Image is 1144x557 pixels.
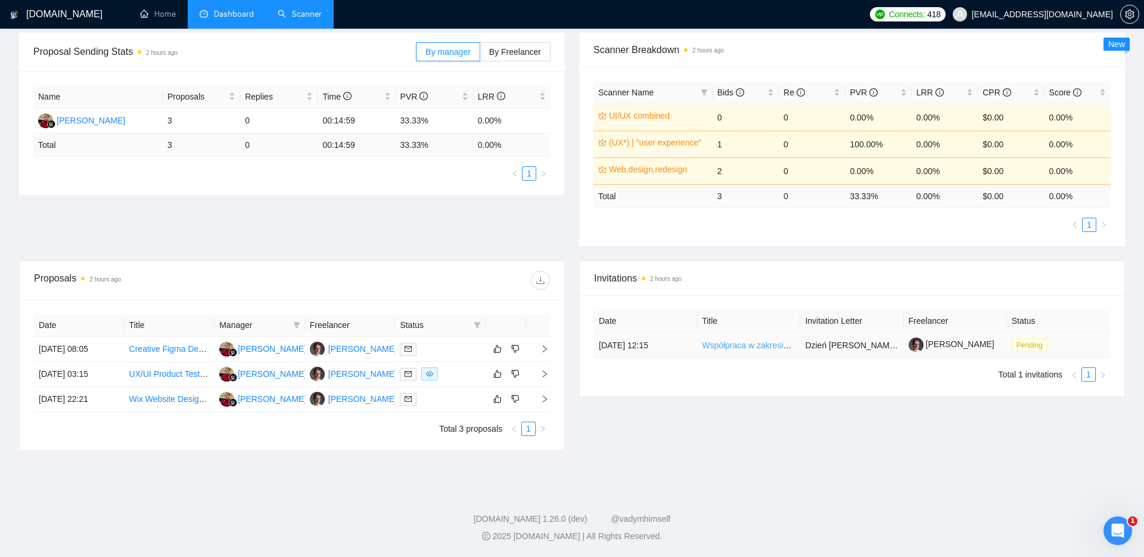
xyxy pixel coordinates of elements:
a: 1 [523,167,536,180]
span: Dashboard [214,9,254,19]
span: crown [598,138,607,147]
div: 2025 [DOMAIN_NAME] | All Rights Reserved. [10,530,1134,543]
img: BP [310,367,325,382]
a: (UX*) | "user experience" [609,136,705,149]
td: 0.00% [845,104,911,131]
button: left [507,422,521,436]
a: UI/UX combined [609,109,705,122]
th: Date [594,310,697,333]
th: Manager [214,314,305,337]
span: Replies [245,90,304,103]
a: Współpraca w zakresie grafik [702,341,810,350]
button: dislike [508,342,523,356]
td: 0.00% [1044,157,1111,184]
button: download [531,271,550,290]
td: 00:14:59 [318,134,395,157]
td: Współpraca w zakresie grafik [697,333,800,358]
span: setting [1121,10,1139,19]
td: $ 0.00 [978,184,1044,208]
td: Total [593,184,713,208]
span: right [1099,372,1106,379]
a: 1 [522,422,535,435]
a: [DOMAIN_NAME] 1.26.0 (dev) [474,514,587,524]
div: [PERSON_NAME] [238,342,306,355]
li: Total 1 invitations [999,367,1062,382]
span: dislike [511,344,520,354]
td: 33.33% [396,109,473,134]
li: Next Page [536,422,550,436]
a: AG[PERSON_NAME] [219,369,306,378]
li: Previous Page [507,422,521,436]
li: Next Page [536,166,551,181]
td: [DATE] 03:15 [34,362,125,387]
td: Wix Website Design & Media Content Creation for Startup [125,387,215,412]
button: right [1096,218,1111,232]
th: Freelancer [305,314,396,337]
img: BP [310,342,325,357]
span: download [531,276,549,285]
li: Next Page [1096,367,1110,382]
span: PVR [850,88,878,97]
span: Connects: [889,8,925,21]
td: $0.00 [978,157,1044,184]
th: Replies [240,85,318,109]
td: 1 [713,131,779,157]
button: dislike [508,392,523,406]
div: [PERSON_NAME] [57,114,125,127]
td: 0.00 % [912,184,978,208]
li: Total 3 proposals [439,422,502,436]
time: 2 hours ago [692,47,724,54]
span: crown [598,165,607,174]
th: Invitation Letter [800,310,903,333]
span: Bids [717,88,744,97]
span: dislike [511,394,520,404]
span: like [493,369,502,379]
span: crown [598,112,607,120]
td: 0.00% [845,157,911,184]
span: Proposal Sending Stats [33,44,416,59]
span: right [531,395,549,403]
div: Proposals [34,271,292,290]
td: 2 [713,157,779,184]
span: copyright [482,532,490,540]
span: filter [291,316,303,334]
td: 0 [779,157,845,184]
img: gigradar-bm.png [229,373,237,382]
td: 33.33 % [396,134,473,157]
button: dislike [508,367,523,381]
td: 0 [240,109,318,134]
a: searchScanner [278,9,322,19]
a: AG[PERSON_NAME] [38,115,125,125]
a: AG[PERSON_NAME] [219,394,306,403]
span: right [1100,221,1107,228]
td: Creative Figma Designer Needed for Duolingo-Style Website [125,337,215,362]
time: 2 hours ago [650,276,682,282]
button: right [536,166,551,181]
li: Previous Page [508,166,522,181]
span: info-circle [736,88,744,97]
a: BP[PERSON_NAME] [310,394,397,403]
td: 3 [163,134,240,157]
img: AG [219,367,234,382]
td: 0.00% [912,131,978,157]
td: 0.00% [912,157,978,184]
li: 1 [1082,218,1096,232]
td: UX/UI Product Testing Expert Needed for In-Depth User Feedback [125,362,215,387]
img: logo [10,5,18,24]
span: Score [1049,88,1081,97]
span: PVR [400,92,428,101]
li: Next Page [1096,218,1111,232]
span: LRR [916,88,944,97]
td: 0.00 % [473,134,551,157]
span: left [1071,221,1078,228]
a: Web,design,redesign [609,163,705,176]
img: c1C7RLOuIqWGUqC5q0T5g_uXYEr0nxaCA-yUGdWtBsKA4uU0FIzoRkz0CeEuyj6lff [909,338,924,352]
td: 0.00% [473,109,551,134]
span: mail [405,395,412,403]
span: Scanner Name [598,88,654,97]
span: like [493,344,502,354]
img: AG [38,113,53,128]
td: 0 [779,184,845,208]
td: 3 [163,109,240,134]
td: 0.00% [912,104,978,131]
